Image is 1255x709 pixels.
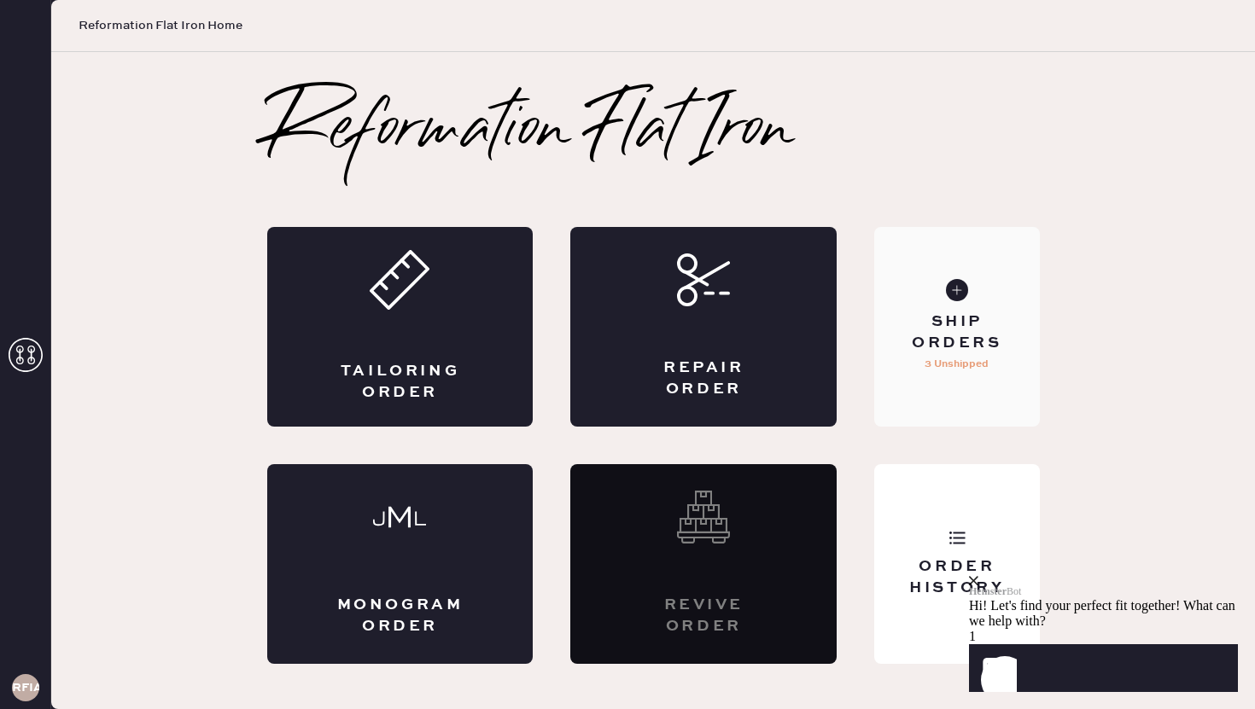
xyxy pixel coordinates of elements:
[336,361,465,404] div: Tailoring Order
[12,682,39,694] h3: RFIA
[570,464,837,664] div: Interested? Contact us at care@hemster.co
[79,17,242,34] span: Reformation Flat Iron Home
[639,357,768,400] div: Repair Order
[888,556,1025,599] div: Order History
[336,595,465,637] div: Monogram Order
[969,472,1251,706] iframe: Front Chat
[925,354,989,375] p: 3 Unshipped
[267,97,796,166] h2: Reformation Flat Iron
[639,595,768,637] div: Revive order
[888,311,1025,354] div: Ship Orders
